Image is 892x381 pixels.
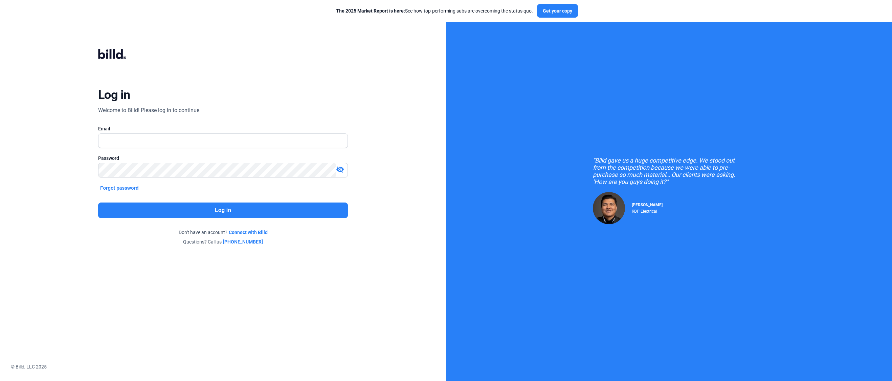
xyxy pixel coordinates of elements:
span: The 2025 Market Report is here: [336,8,405,14]
div: Questions? Call us [98,238,348,245]
div: Welcome to Billd! Please log in to continue. [98,106,201,114]
div: Password [98,155,348,162]
img: Raul Pacheco [593,192,625,224]
div: Email [98,125,348,132]
button: Forgot password [98,184,141,192]
button: Log in [98,203,348,218]
a: [PHONE_NUMBER] [223,238,263,245]
a: Connect with Billd [229,229,268,236]
div: See how top-performing subs are overcoming the status quo. [336,7,533,14]
div: Log in [98,87,130,102]
div: RDP Electrical [632,207,663,214]
div: "Billd gave us a huge competitive edge. We stood out from the competition because we were able to... [593,157,745,185]
mat-icon: visibility_off [336,165,344,173]
div: Don't have an account? [98,229,348,236]
span: [PERSON_NAME] [632,203,663,207]
button: Get your copy [537,4,578,18]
